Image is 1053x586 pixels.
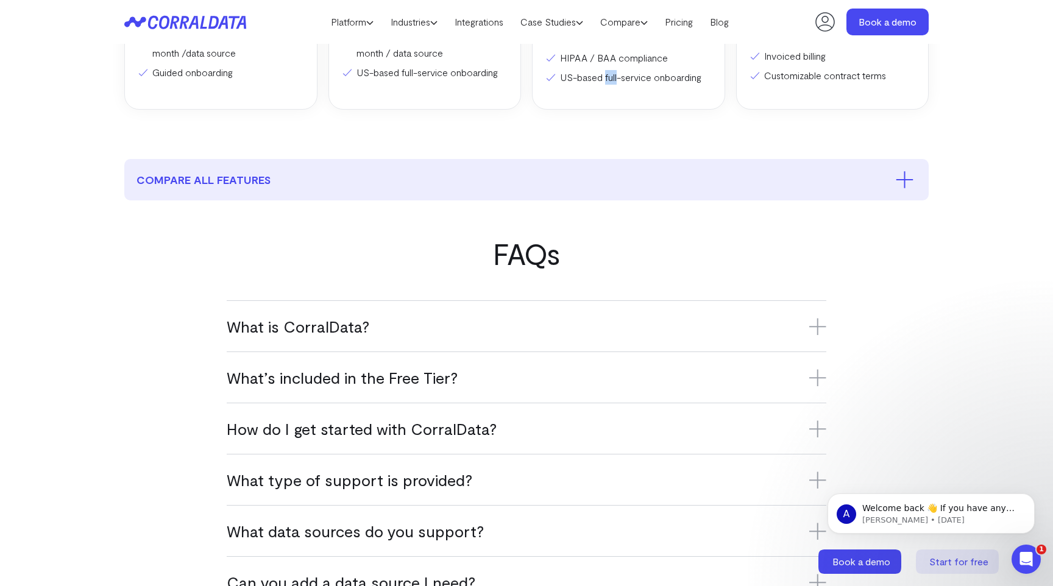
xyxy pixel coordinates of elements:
a: Book a demo [818,549,904,574]
a: Start for free [916,549,1001,574]
a: Book a demo [846,9,929,35]
span: 1 [1037,545,1046,554]
li: US-based full-service onboarding [545,70,712,85]
button: compare all features [124,159,929,200]
li: Invoiced billing [749,49,916,63]
h3: What type of support is provided? [227,470,826,490]
a: Integrations [446,13,512,31]
h3: What is CorralData? [227,316,826,336]
h3: What data sources do you support? [227,521,826,541]
a: Pricing [656,13,701,31]
a: Industries [382,13,446,31]
li: 1m rows of data processed per month / data source [341,31,509,60]
li: 100k rows of data processed per month / [137,31,305,60]
li: HIPAA / BAA compliance [545,51,712,65]
iframe: Intercom notifications message [809,468,1053,553]
li: Guided onboarding [137,65,305,80]
a: Platform [322,13,382,31]
h3: How do I get started with CorralData? [227,418,826,439]
span: Start for free [929,556,988,567]
h3: What’s included in the Free Tier? [227,367,826,387]
h2: FAQs [124,237,929,270]
a: Compare [592,13,656,31]
a: Case Studies [512,13,592,31]
iframe: Intercom live chat [1012,545,1041,574]
a: Blog [701,13,737,31]
a: data source [186,47,236,58]
li: Customizable contract terms [749,68,916,83]
span: Book a demo [832,556,890,567]
li: US-based full-service onboarding [341,65,509,80]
